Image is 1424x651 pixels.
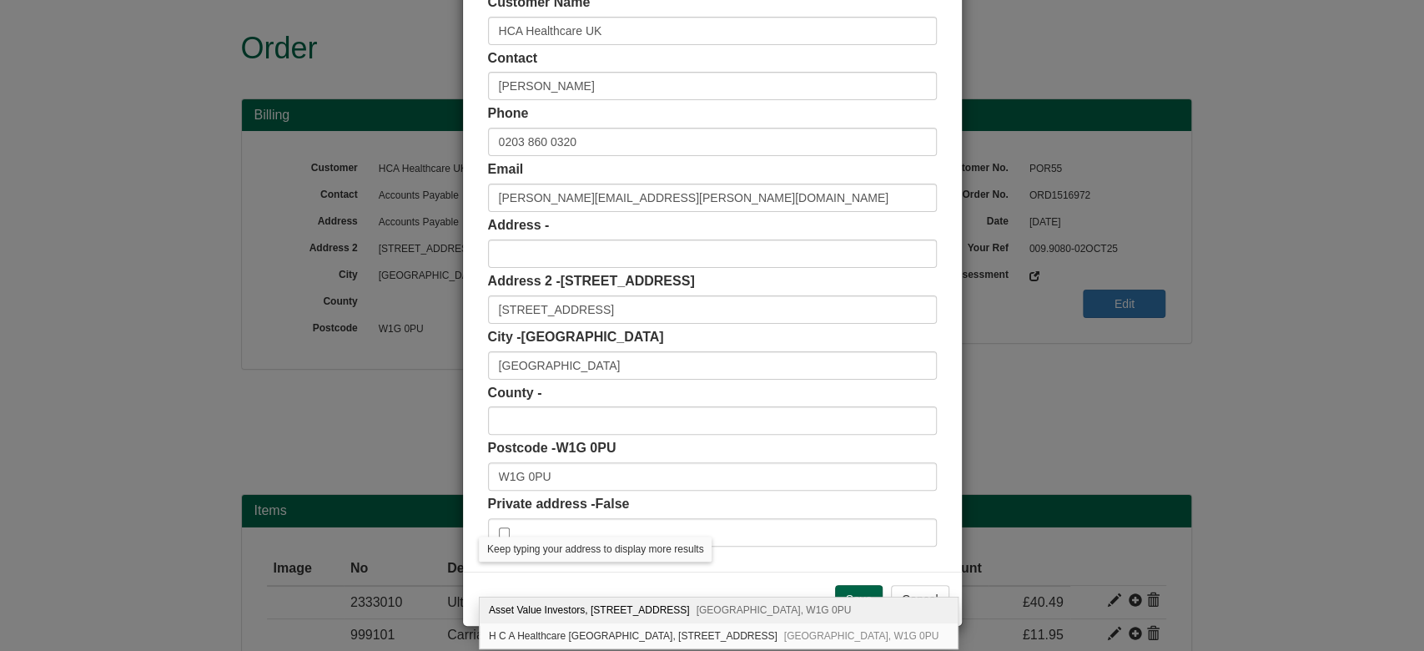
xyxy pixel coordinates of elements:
div: Asset Value Investors, 2 Cavendish Square [480,598,958,623]
button: Cancel [891,585,949,613]
label: Contact [488,49,538,68]
span: W1G 0PU [556,441,616,455]
div: Keep typing your address to display more results [479,537,712,562]
label: Phone [488,104,529,124]
span: [GEOGRAPHIC_DATA], W1G 0PU [697,604,852,616]
span: [STREET_ADDRESS] [561,274,695,288]
label: Email [488,160,524,179]
span: [GEOGRAPHIC_DATA], W1G 0PU [784,630,939,642]
div: H C A Healthcare UK, 2 Cavendish Square [480,623,958,648]
label: Postcode - [488,439,616,458]
span: False [595,497,629,511]
label: Address 2 - [488,272,695,291]
label: City - [488,328,664,347]
label: Private address - [488,495,630,514]
label: Address - [488,216,550,235]
span: [GEOGRAPHIC_DATA] [521,330,664,344]
label: County - [488,384,542,403]
input: Save [835,585,883,613]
